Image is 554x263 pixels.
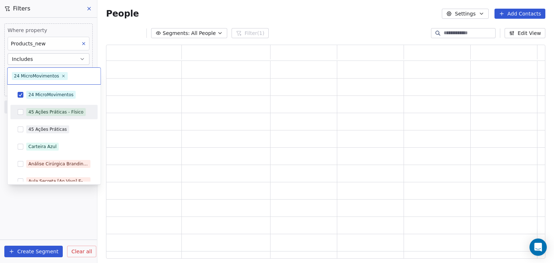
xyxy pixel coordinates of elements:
div: Carteira Azul [28,143,57,150]
div: Aula Secreta [Ao Vivo] E-born [28,178,88,184]
div: 45 Ações Práticas - Físico [28,109,84,115]
div: 24 MicroMovimentos [28,92,74,98]
div: Análise Cirúrgica Branding Lab [28,161,88,167]
div: 24 MicroMovimentos [14,73,59,79]
div: 45 Ações Práticas [28,126,67,133]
